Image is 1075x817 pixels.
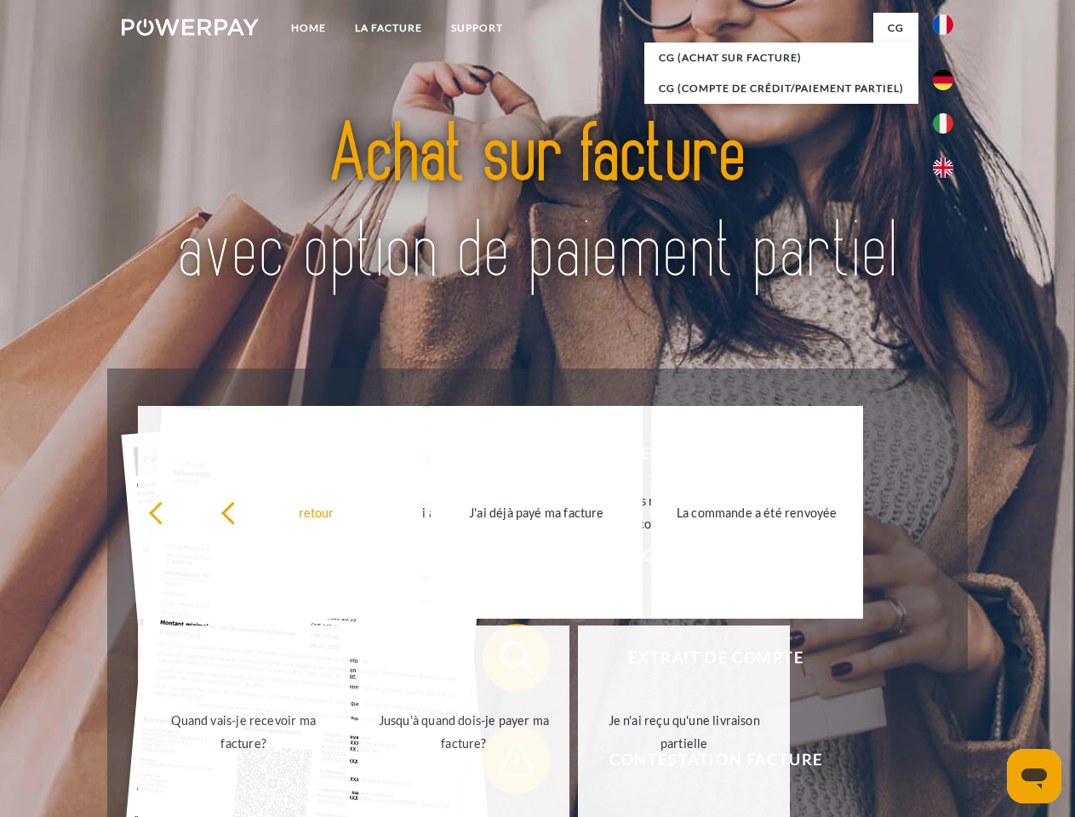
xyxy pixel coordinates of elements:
[277,13,340,43] a: Home
[933,157,953,178] img: en
[644,73,918,104] a: CG (Compte de crédit/paiement partiel)
[933,14,953,35] img: fr
[122,19,259,36] img: logo-powerpay-white.svg
[148,500,340,523] div: retour
[340,13,437,43] a: LA FACTURE
[644,43,918,73] a: CG (achat sur facture)
[661,500,853,523] div: La commande a été renvoyée
[873,13,918,43] a: CG
[163,82,912,326] img: title-powerpay_fr.svg
[441,500,632,523] div: J'ai déjà payé ma facture
[588,709,780,755] div: Je n'ai reçu qu'une livraison partielle
[437,13,517,43] a: Support
[220,500,412,523] div: retour
[933,113,953,134] img: it
[148,709,340,755] div: Quand vais-je recevoir ma facture?
[369,709,560,755] div: Jusqu'à quand dois-je payer ma facture?
[933,70,953,90] img: de
[1007,749,1061,803] iframe: Bouton de lancement de la fenêtre de messagerie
